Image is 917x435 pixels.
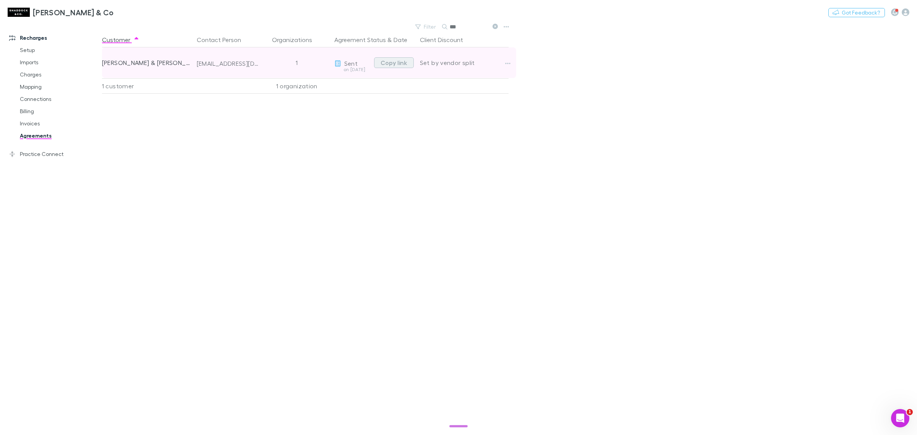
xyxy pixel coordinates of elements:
a: Invoices [12,117,108,130]
button: Contact Person [197,32,250,47]
a: Setup [12,44,108,56]
button: Client Discount [420,32,472,47]
a: Mapping [12,81,108,93]
div: 1 customer [102,78,194,94]
div: on [DATE] [334,67,371,72]
h3: [PERSON_NAME] & Co [33,8,114,17]
button: Filter [412,22,441,31]
a: Recharges [2,32,108,44]
span: Sent [344,60,358,67]
button: Customer [102,32,139,47]
a: Agreements [12,130,108,142]
img: Shaddock & Co's Logo [8,8,30,17]
button: Got Feedback? [828,8,885,17]
span: 1 [907,409,913,415]
div: & [334,32,414,47]
div: Set by vendor split [420,47,509,78]
button: Copy link [374,57,414,68]
div: [PERSON_NAME] & [PERSON_NAME] [102,47,191,78]
a: Practice Connect [2,148,108,160]
iframe: Intercom live chat [891,409,909,427]
a: Connections [12,93,108,105]
a: [PERSON_NAME] & Co [3,3,118,21]
a: Imports [12,56,108,68]
div: 1 [262,47,331,78]
div: [EMAIL_ADDRESS][DOMAIN_NAME] [197,60,259,67]
button: Agreement Status [334,32,386,47]
a: Billing [12,105,108,117]
button: Date [394,32,407,47]
div: 1 organization [262,78,331,94]
button: Organizations [272,32,321,47]
a: Charges [12,68,108,81]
